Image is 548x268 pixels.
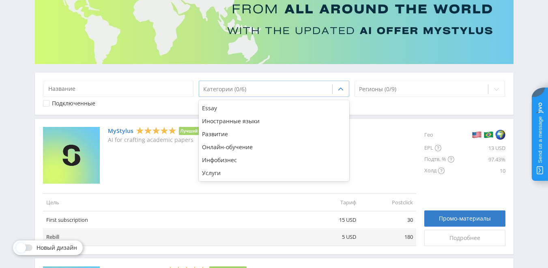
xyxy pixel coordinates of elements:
div: 97.43% [454,154,505,165]
span: Промо-материалы [439,215,491,222]
a: Промо-материалы [424,210,505,227]
a: MyStylus [108,128,133,134]
span: Подробнее [449,235,480,241]
div: Холд [424,165,454,176]
div: 13 USD [454,142,505,154]
div: Онлайн-обучение [199,141,350,154]
li: Лучший оффер [179,127,217,135]
td: 15 USD [303,211,359,229]
div: Подключенные [52,100,95,107]
td: 5 USD [303,228,359,246]
td: First subscription [43,211,303,229]
img: MyStylus [43,127,100,184]
a: Подробнее [424,230,505,246]
td: Postclick [359,193,416,211]
td: 30 [359,211,416,229]
div: 5 Stars [136,126,176,135]
td: 180 [359,228,416,246]
span: Новый дизайн [37,244,77,251]
div: Развитие [199,128,350,141]
div: 10 [454,165,505,176]
p: AI for crafting academic papers [108,137,235,143]
div: Иностранные языки [199,115,350,128]
td: Rebill [43,228,303,246]
input: Название [43,81,194,97]
div: Гео [424,127,454,142]
div: Подтв. % [424,154,454,165]
div: Услуги [199,167,350,180]
div: Инфобизнес [199,154,350,167]
td: Тариф [303,193,359,211]
div: Essay [199,102,350,115]
div: EPL [424,142,454,154]
td: Цель [43,193,303,211]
